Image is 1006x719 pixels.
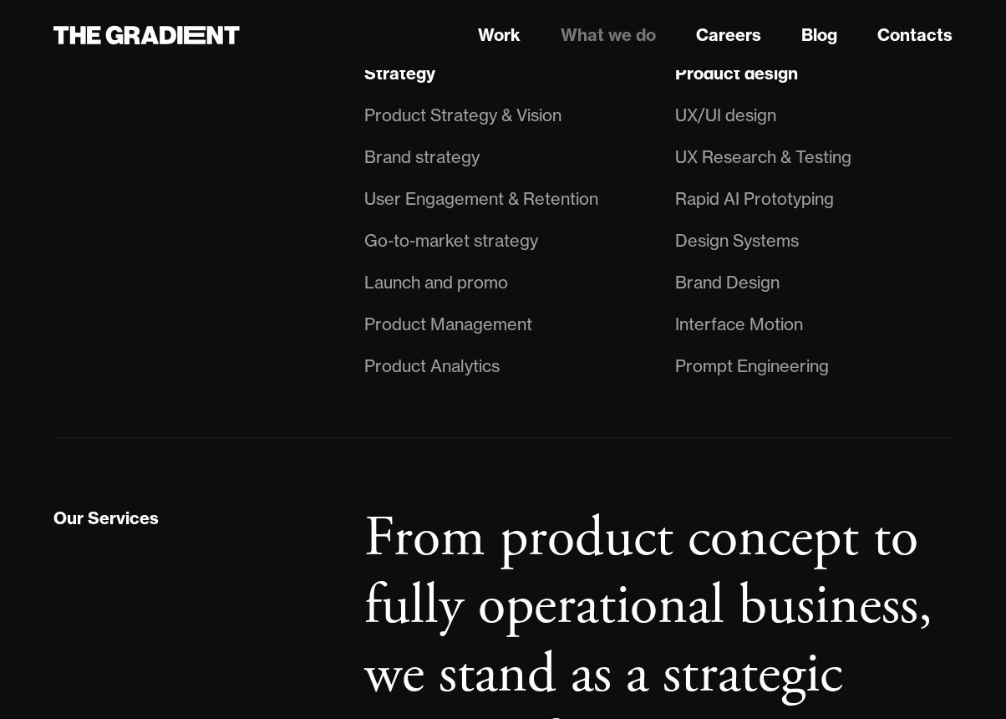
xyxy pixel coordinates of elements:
a: Careers [696,23,761,48]
div: Rapid AI Prototyping [675,186,834,212]
div: Go-to-market strategy [364,227,538,254]
div: Brand Design [675,269,780,296]
div: User Engagement & Retention [364,186,598,212]
div: UX Research & Testing [675,144,851,171]
div: Brand strategy [364,144,480,171]
a: Contacts [877,23,953,48]
div: Product Strategy & Vision [364,102,561,129]
div: Product Management [364,311,532,338]
a: What we do [561,23,656,48]
strong: Product design [675,63,798,84]
div: Design Systems [675,227,799,254]
div: Product Analytics [364,353,500,380]
div: Prompt Engineering [675,353,829,380]
a: Blog [801,23,837,48]
div: Interface Motion [675,311,803,338]
a: Work [478,23,521,48]
div: Launch and promo [364,269,508,296]
div: Our Services [53,507,159,529]
div: Strategy [364,63,435,84]
div: UX/UI design [675,102,776,129]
